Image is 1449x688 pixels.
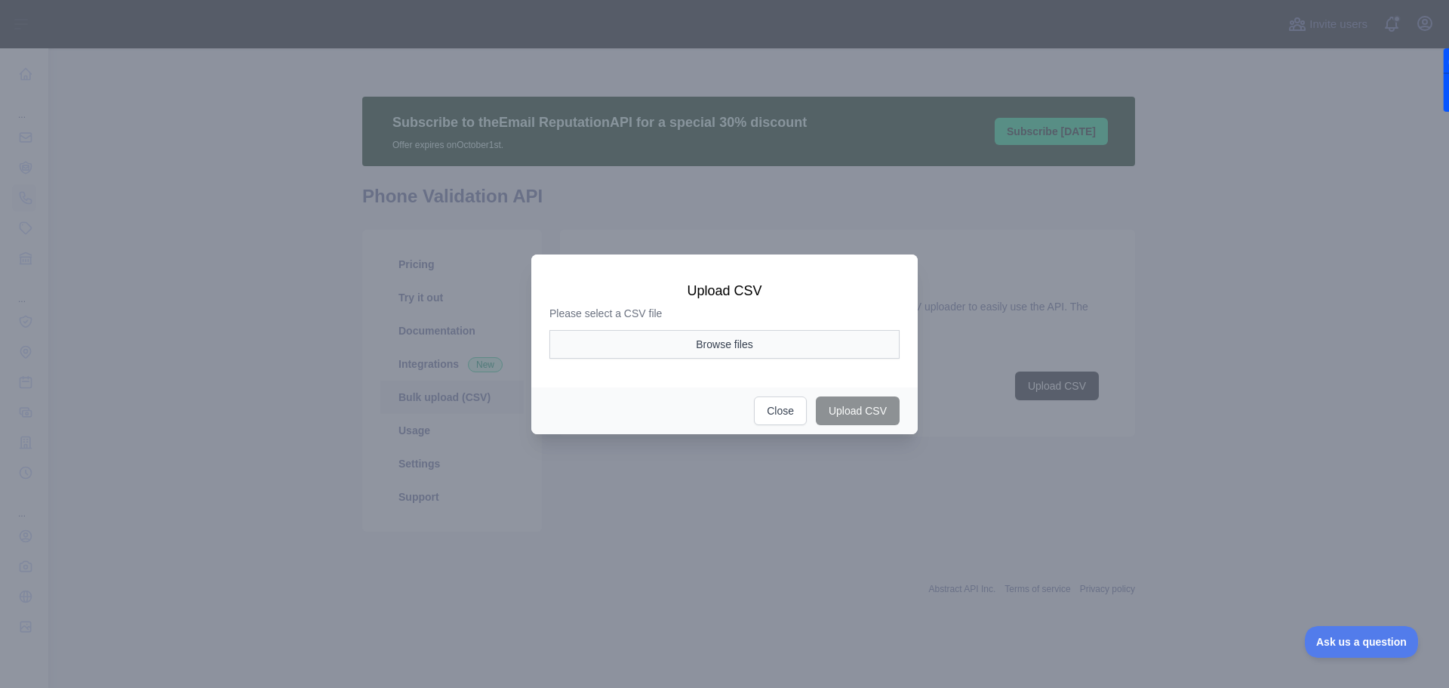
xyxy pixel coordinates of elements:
button: Close [754,396,807,425]
button: Browse files [549,330,900,359]
iframe: Toggle Customer Support [1305,626,1419,658]
h3: Upload CSV [549,282,900,300]
button: Upload CSV [816,396,900,425]
p: Please select a CSV file [549,306,900,321]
